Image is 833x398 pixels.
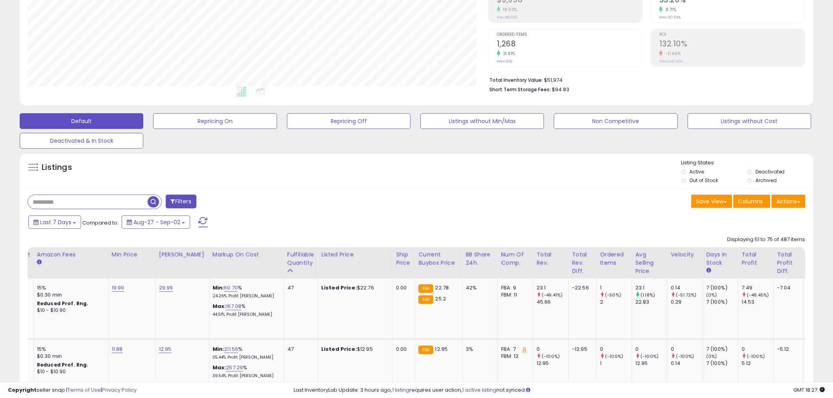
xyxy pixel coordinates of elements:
[641,353,659,359] small: (-100%)
[37,353,102,360] div: $0.30 min
[600,284,632,291] div: 1
[772,195,805,208] button: Actions
[20,113,143,129] button: Default
[600,360,632,367] div: 1
[466,346,492,353] div: 3%
[37,259,42,266] small: Amazon Fees.
[463,386,497,394] a: 1 active listing
[294,387,825,394] div: Last InventoryLab Update: 3 hours ago, requires user action, not synced.
[742,346,774,353] div: 0
[67,386,101,394] a: Terms of Use
[213,302,226,310] b: Max:
[635,298,667,306] div: 22.83
[542,292,563,298] small: (-49.41%)
[37,300,89,307] b: Reduced Prof. Rng.
[742,360,774,367] div: 5.12
[37,346,102,353] div: 15%
[159,251,206,259] div: [PERSON_NAME]
[37,284,102,291] div: 15%
[213,312,278,317] p: 44.51% Profit [PERSON_NAME]
[747,292,769,298] small: (-48.45%)
[537,298,568,306] div: 45.66
[112,284,124,292] a: 19.99
[112,251,152,259] div: Min Price
[435,345,448,353] span: 12.95
[37,251,105,259] div: Amazon Fees
[706,251,735,267] div: Days In Stock
[537,251,565,267] div: Total Rev.
[671,251,700,259] div: Velocity
[635,251,664,275] div: Avg Selling Price
[213,293,278,299] p: 24.26% Profit [PERSON_NAME]
[681,159,813,167] p: Listing States:
[466,251,494,267] div: BB Share 24h.
[213,373,278,379] p: 39.54% Profit [PERSON_NAME]
[635,360,667,367] div: 12.95
[572,284,591,291] div: -22.56
[671,284,703,291] div: 0.14
[572,251,593,275] div: Total Rev. Diff.
[8,387,137,394] div: seller snap | |
[166,195,196,208] button: Filters
[112,345,123,353] a: 11.88
[435,284,449,291] span: 22.78
[794,386,825,394] span: 2025-09-10 18:27 GMT
[663,7,676,13] small: 8.71%
[706,292,717,298] small: (0%)
[224,284,238,292] a: 60.70
[159,345,172,353] a: 12.95
[418,346,433,354] small: FBA
[37,291,102,298] div: $0.30 min
[213,364,278,379] div: %
[733,195,770,208] button: Columns
[418,284,433,293] small: FBA
[742,298,774,306] div: 14.53
[501,291,527,298] div: FBM: 11
[755,177,777,184] label: Archived
[159,284,173,292] a: 29.99
[690,168,704,175] label: Active
[213,346,278,360] div: %
[209,247,284,278] th: The percentage added to the cost of goods (COGS) that forms the calculator for Min & Max prices.
[226,302,241,310] a: 167.08
[706,267,711,274] small: Days In Stock.
[20,133,143,149] button: Deactivated & In Stock
[706,298,738,306] div: 7 (100%)
[153,113,277,129] button: Repricing On
[213,303,278,317] div: %
[418,251,459,267] div: Current Buybox Price
[641,292,655,298] small: (1.18%)
[213,345,224,353] b: Min:
[497,15,517,20] small: Prev: $8,366
[676,353,694,359] small: (-100%)
[37,307,102,314] div: $10 - $10.90
[542,353,560,359] small: (-100%)
[396,251,412,267] div: Ship Price
[755,168,785,175] label: Deactivated
[224,345,238,353] a: 211.56
[497,39,642,50] h2: 1,268
[42,162,72,173] h5: Listings
[8,386,37,394] strong: Copyright
[706,360,738,367] div: 7 (100%)
[676,292,697,298] small: (-51.72%)
[396,346,409,353] div: 0.00
[497,59,513,64] small: Prev: 962
[418,295,433,304] small: FBA
[635,284,667,291] div: 23.1
[501,346,527,353] div: FBA: 7
[37,369,102,375] div: $10 - $10.90
[659,33,805,37] span: ROI
[663,51,681,57] small: -11.60%
[321,346,387,353] div: $12.95
[40,218,71,226] span: Last 7 Days
[213,284,224,291] b: Min:
[213,284,278,299] div: %
[742,251,770,267] div: Total Profit
[671,360,703,367] div: 0.14
[287,113,411,129] button: Repricing Off
[466,284,492,291] div: 42%
[777,251,800,275] div: Total Profit Diff.
[287,251,315,267] div: Fulfillable Quantity
[501,251,530,267] div: Num of Comp.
